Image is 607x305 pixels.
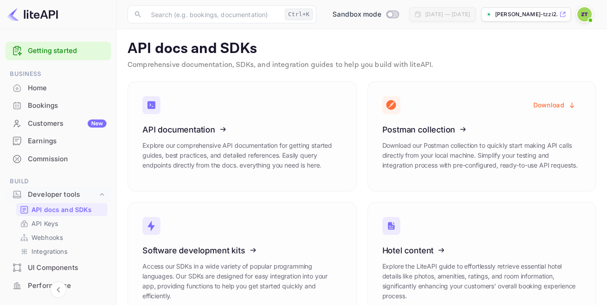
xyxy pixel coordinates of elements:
[528,96,581,114] button: Download
[5,187,111,203] div: Developer tools
[425,10,470,18] div: [DATE] — [DATE]
[88,119,106,128] div: New
[31,205,92,214] p: API docs and SDKs
[382,125,582,134] h3: Postman collection
[28,154,106,164] div: Commission
[128,40,596,58] p: API docs and SDKs
[31,247,67,256] p: Integrations
[142,141,342,170] p: Explore our comprehensive API documentation for getting started guides, best practices, and detai...
[5,80,111,96] a: Home
[5,97,111,114] a: Bookings
[31,233,63,242] p: Webhooks
[142,261,342,301] p: Access our SDKs in a wide variety of popular programming languages. Our SDKs are designed for eas...
[128,81,357,191] a: API documentationExplore our comprehensive API documentation for getting started guides, best pra...
[5,150,111,167] a: Commission
[5,259,111,276] a: UI Components
[5,69,111,79] span: Business
[332,9,381,20] span: Sandbox mode
[128,60,596,71] p: Comprehensive documentation, SDKs, and integration guides to help you build with liteAPI.
[28,281,106,291] div: Performance
[5,133,111,149] a: Earnings
[7,7,58,22] img: LiteAPI logo
[285,9,313,20] div: Ctrl+K
[5,133,111,150] div: Earnings
[142,125,342,134] h3: API documentation
[146,5,281,23] input: Search (e.g. bookings, documentation)
[28,46,106,56] a: Getting started
[142,246,342,255] h3: Software development kits
[28,136,106,146] div: Earnings
[382,141,582,170] p: Download our Postman collection to quickly start making API calls directly from your local machin...
[5,277,111,294] a: Performance
[50,282,66,298] button: Collapse navigation
[495,10,558,18] p: [PERSON_NAME]-tzzi2.[PERSON_NAME]...
[20,219,104,228] a: API Keys
[5,80,111,97] div: Home
[5,177,111,186] span: Build
[20,247,104,256] a: Integrations
[28,119,106,129] div: Customers
[382,246,582,255] h3: Hotel content
[20,205,104,214] a: API docs and SDKs
[5,42,111,60] div: Getting started
[28,190,97,200] div: Developer tools
[5,115,111,132] a: CustomersNew
[16,245,107,258] div: Integrations
[382,261,582,301] p: Explore the LiteAPI guide to effortlessly retrieve essential hotel details like photos, amenities...
[20,233,104,242] a: Webhooks
[16,217,107,230] div: API Keys
[28,263,106,273] div: UI Components
[28,101,106,111] div: Bookings
[16,231,107,244] div: Webhooks
[16,203,107,216] div: API docs and SDKs
[329,9,402,20] div: Switch to Production mode
[5,150,111,168] div: Commission
[5,277,111,295] div: Performance
[5,259,111,277] div: UI Components
[28,83,106,93] div: Home
[577,7,592,22] img: Zafer Tepe
[31,219,58,228] p: API Keys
